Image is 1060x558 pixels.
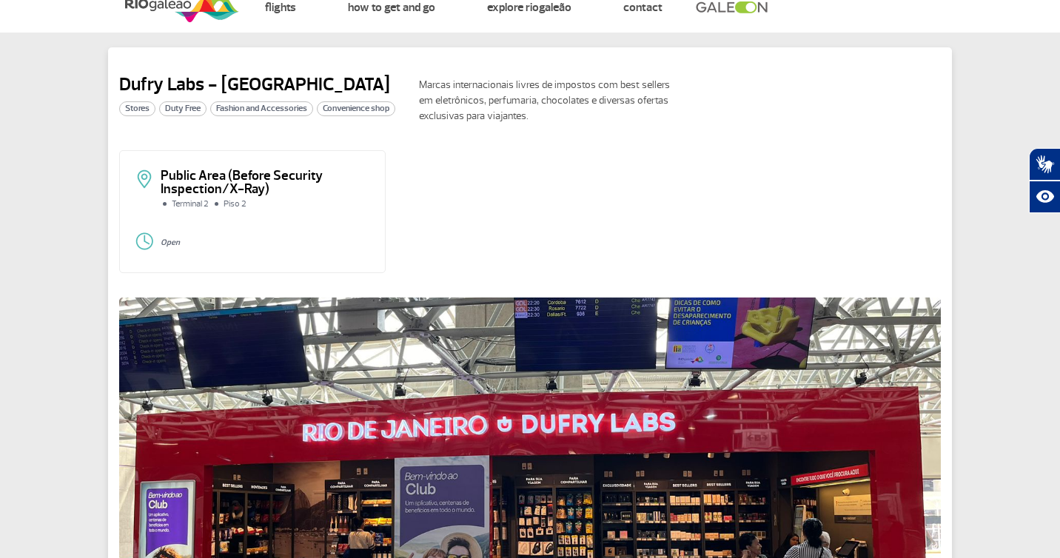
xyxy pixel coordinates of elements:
li: Piso 2 [212,200,250,209]
p: Public Area (Before Security Inspection/X-Ray) [161,169,370,196]
div: Plugin de acessibilidade da Hand Talk. [1029,148,1060,213]
button: Abrir tradutor de língua de sinais. [1029,148,1060,181]
button: Abrir recursos assistivos. [1029,181,1060,213]
span: Fashion and Accessories [210,101,313,116]
h2: Dufry Labs - [GEOGRAPHIC_DATA] [119,73,395,95]
span: Stores [119,101,155,116]
strong: Open [161,238,180,247]
p: Marcas internacionais livres de impostos com best sellers em eletrônicos, perfumaria, chocolates ... [419,77,685,124]
li: Terminal 2 [161,200,212,209]
span: Convenience shop [317,101,395,116]
span: Duty Free [159,101,207,116]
